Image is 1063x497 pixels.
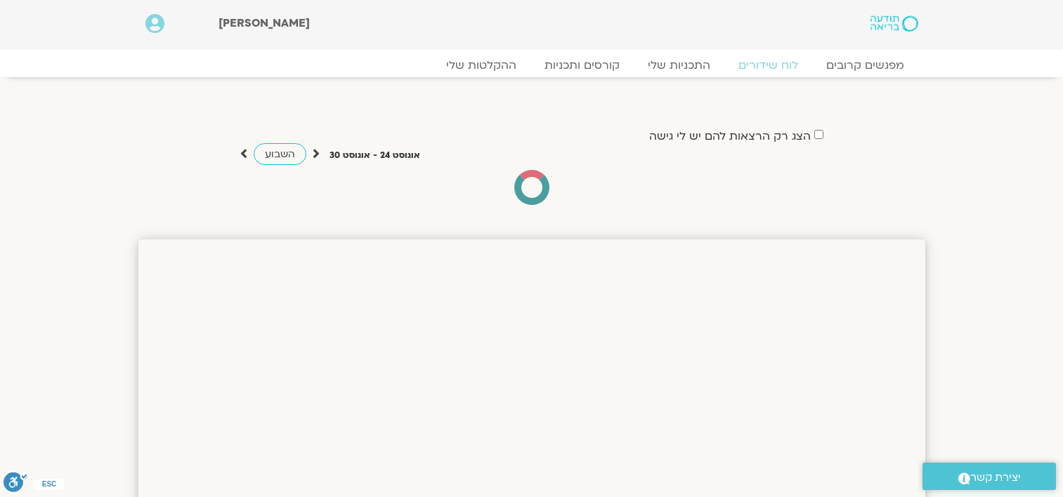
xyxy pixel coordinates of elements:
[922,463,1056,490] a: יצירת קשר
[145,58,918,72] nav: Menu
[219,15,310,31] span: [PERSON_NAME]
[254,143,306,165] a: השבוע
[432,58,530,72] a: ההקלטות שלי
[724,58,812,72] a: לוח שידורים
[634,58,724,72] a: התכניות שלי
[812,58,918,72] a: מפגשים קרובים
[330,148,420,163] p: אוגוסט 24 - אוגוסט 30
[530,58,634,72] a: קורסים ותכניות
[970,468,1021,487] span: יצירת קשר
[265,147,295,161] span: השבוע
[649,130,811,143] label: הצג רק הרצאות להם יש לי גישה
